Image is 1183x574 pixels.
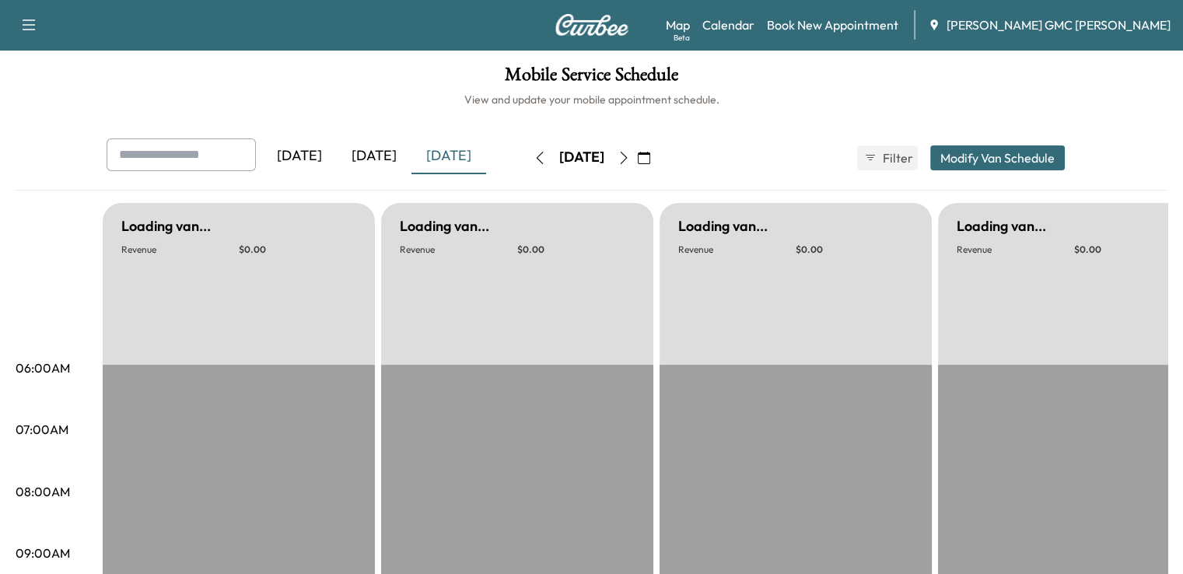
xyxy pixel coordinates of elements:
[678,243,796,256] p: Revenue
[957,215,1046,237] h5: Loading van...
[121,215,211,237] h5: Loading van...
[121,243,239,256] p: Revenue
[857,145,918,170] button: Filter
[674,32,690,44] div: Beta
[16,65,1167,92] h1: Mobile Service Schedule
[930,145,1065,170] button: Modify Van Schedule
[702,16,754,34] a: Calendar
[796,243,913,256] p: $ 0.00
[411,138,486,174] div: [DATE]
[957,243,1074,256] p: Revenue
[239,243,356,256] p: $ 0.00
[16,544,70,562] p: 09:00AM
[400,215,489,237] h5: Loading van...
[947,16,1171,34] span: [PERSON_NAME] GMC [PERSON_NAME]
[16,359,70,377] p: 06:00AM
[555,14,629,36] img: Curbee Logo
[337,138,411,174] div: [DATE]
[767,16,898,34] a: Book New Appointment
[16,482,70,501] p: 08:00AM
[16,420,68,439] p: 07:00AM
[262,138,337,174] div: [DATE]
[400,243,517,256] p: Revenue
[559,148,604,167] div: [DATE]
[16,92,1167,107] h6: View and update your mobile appointment schedule.
[883,149,911,167] span: Filter
[517,243,635,256] p: $ 0.00
[666,16,690,34] a: MapBeta
[678,215,768,237] h5: Loading van...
